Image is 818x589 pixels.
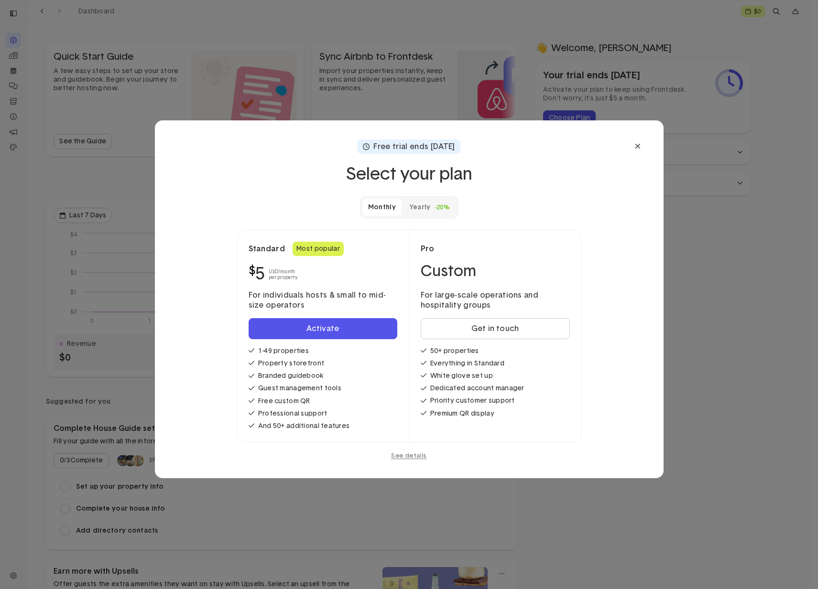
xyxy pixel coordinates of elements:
[249,290,397,311] div: For individuals hosts & small to mid-size operators
[249,244,285,254] div: Standard
[258,422,350,430] div: And 50+ additional features
[430,359,504,368] div: Everything in Standard
[421,290,570,311] div: For large-scale operations and hospitality groups
[430,347,479,355] div: 50+ properties
[409,203,431,212] div: Yearly
[368,203,396,212] div: Monthly
[258,372,324,380] div: Branded guidebook
[255,266,265,283] div: 5
[404,199,456,216] button: Yearly-20%
[296,245,340,253] div: Most popular
[391,453,426,459] a: See details
[258,347,309,355] div: 1-49 properties
[346,164,472,185] h3: Select your plan
[269,269,298,280] div: USD/month per property
[435,201,450,214] div: -20%
[258,359,324,368] div: Property storefront
[421,264,476,279] div: Custom
[430,372,493,380] div: White glove set up
[258,384,341,393] div: Guest management tools
[421,244,435,254] div: Pro
[358,139,460,154] div: Free trial ends [DATE]
[430,409,494,418] div: Premium QR display
[258,397,310,406] div: Free custom QR
[362,199,402,216] button: Monthly
[430,396,515,405] div: Priority customer support
[258,409,327,418] div: Professional support
[421,318,570,339] button: Get in touch
[249,264,255,283] div: $
[249,318,397,339] button: Activate
[430,384,524,393] div: Dedicated account manager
